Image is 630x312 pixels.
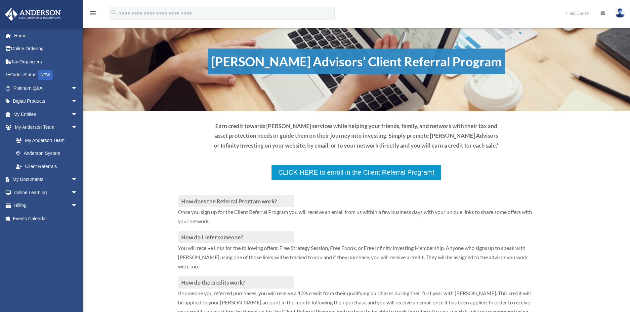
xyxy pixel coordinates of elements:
span: arrow_drop_down [71,108,84,121]
a: Anderson System [9,147,88,160]
a: menu [89,12,97,17]
h1: [PERSON_NAME] Advisors’ Client Referral Program [208,49,505,74]
img: Anderson Advisors Platinum Portal [3,8,63,21]
a: Online Ordering [5,42,88,55]
h3: How do the credits work? [178,276,294,289]
span: arrow_drop_down [71,82,84,95]
p: You will receive links for the following offers: Free Strategy Session, Free Ebook, or Free Infin... [178,243,535,276]
p: Once you sign up for the Client Referral Program you will receive an email from us within a few b... [178,207,535,231]
a: Client Referrals [9,160,84,173]
span: arrow_drop_down [71,121,84,134]
p: Earn credit towards [PERSON_NAME] services while helping your friends, family, and network with t... [214,121,499,151]
h3: How does the Referral Program work? [178,195,294,207]
a: Platinum Q&Aarrow_drop_down [5,82,88,95]
a: Events Calendar [5,212,88,225]
span: arrow_drop_down [71,173,84,187]
span: arrow_drop_down [71,186,84,199]
a: Online Learningarrow_drop_down [5,186,88,199]
div: NEW [38,70,53,80]
a: Order StatusNEW [5,68,88,82]
a: Billingarrow_drop_down [5,199,88,212]
a: My Anderson Teamarrow_drop_down [5,121,88,134]
i: search [110,9,118,16]
img: User Pic [615,8,625,18]
i: menu [89,9,97,17]
a: My Entitiesarrow_drop_down [5,108,88,121]
span: arrow_drop_down [71,199,84,213]
a: CLICK HERE to enroll in the Client Referral Program! [271,164,441,181]
a: Home [5,29,88,42]
a: My Anderson Team [9,134,88,147]
a: Digital Productsarrow_drop_down [5,95,88,108]
h3: How do I refer someone? [178,231,294,243]
a: Tax Organizers [5,55,88,68]
span: arrow_drop_down [71,95,84,108]
a: My Documentsarrow_drop_down [5,173,88,186]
